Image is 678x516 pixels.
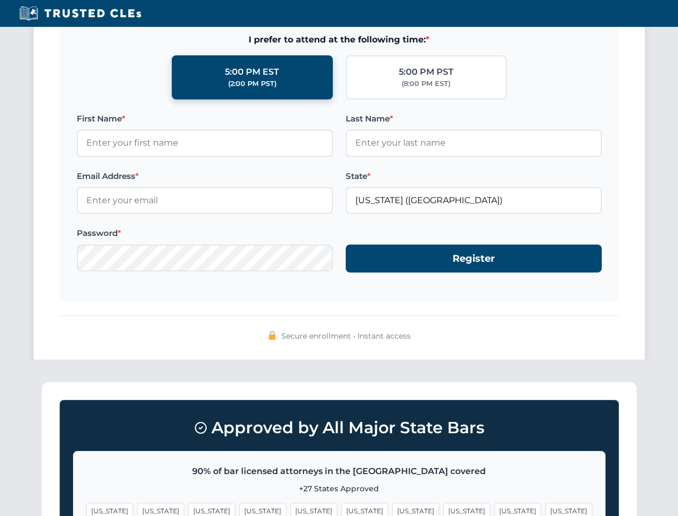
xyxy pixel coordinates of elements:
[346,130,602,156] input: Enter your last name
[16,5,144,21] img: Trusted CLEs
[77,187,333,214] input: Enter your email
[77,227,333,240] label: Password
[73,413,606,442] h3: Approved by All Major State Bars
[346,170,602,183] label: State
[77,33,602,47] span: I prefer to attend at the following time:
[228,78,276,89] div: (2:00 PM PST)
[86,464,592,478] p: 90% of bar licensed attorneys in the [GEOGRAPHIC_DATA] covered
[281,330,411,342] span: Secure enrollment • Instant access
[399,65,454,79] div: 5:00 PM PST
[77,130,333,156] input: Enter your first name
[86,483,592,494] p: +27 States Approved
[346,187,602,214] input: Arizona (AZ)
[402,78,450,89] div: (8:00 PM EST)
[77,112,333,125] label: First Name
[268,331,276,340] img: 🔒
[225,65,279,79] div: 5:00 PM EST
[77,170,333,183] label: Email Address
[346,245,602,273] button: Register
[346,112,602,125] label: Last Name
